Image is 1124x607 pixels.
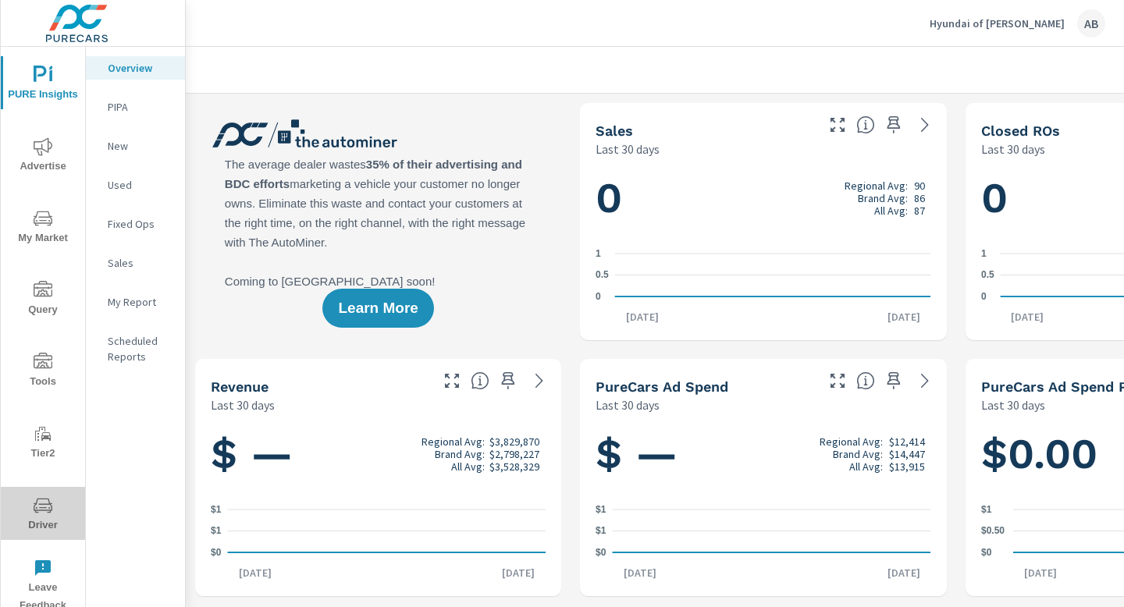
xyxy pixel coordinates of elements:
[211,504,222,515] text: $1
[489,448,539,460] p: $2,798,227
[5,424,80,463] span: Tier2
[491,565,546,580] p: [DATE]
[889,448,925,460] p: $14,447
[825,368,850,393] button: Make Fullscreen
[596,547,606,558] text: $0
[108,216,173,232] p: Fixed Ops
[981,547,992,558] text: $0
[1077,9,1105,37] div: AB
[912,112,937,137] a: See more details in report
[5,496,80,534] span: Driver
[596,140,660,158] p: Last 30 days
[596,122,633,139] h5: Sales
[825,112,850,137] button: Make Fullscreen
[86,290,185,314] div: My Report
[108,138,173,154] p: New
[889,460,925,473] p: $13,915
[86,56,185,80] div: Overview
[421,435,485,448] p: Regional Avg:
[889,435,925,448] p: $12,414
[108,294,173,310] p: My Report
[108,60,173,76] p: Overview
[981,248,987,259] text: 1
[881,368,906,393] span: Save this to your personalized report
[211,396,275,414] p: Last 30 days
[86,251,185,275] div: Sales
[981,526,1005,537] text: $0.50
[211,547,222,558] text: $0
[914,192,925,204] p: 86
[981,122,1060,139] h5: Closed ROs
[881,112,906,137] span: Save this to your personalized report
[981,140,1045,158] p: Last 30 days
[527,368,552,393] a: See more details in report
[439,368,464,393] button: Make Fullscreen
[108,333,173,364] p: Scheduled Reports
[322,289,433,328] button: Learn More
[5,209,80,247] span: My Market
[596,504,606,515] text: $1
[489,460,539,473] p: $3,528,329
[858,192,908,204] p: Brand Avg:
[1000,309,1055,325] p: [DATE]
[596,378,728,395] h5: PureCars Ad Spend
[912,368,937,393] a: See more details in report
[86,329,185,368] div: Scheduled Reports
[849,460,883,473] p: All Avg:
[228,565,283,580] p: [DATE]
[1013,565,1068,580] p: [DATE]
[108,255,173,271] p: Sales
[596,396,660,414] p: Last 30 days
[5,353,80,391] span: Tools
[211,378,269,395] h5: Revenue
[471,371,489,390] span: Total sales revenue over the selected date range. [Source: This data is sourced from the dealer’s...
[211,428,546,481] h1: $ —
[108,99,173,115] p: PIPA
[86,173,185,197] div: Used
[833,448,883,460] p: Brand Avg:
[615,309,670,325] p: [DATE]
[451,460,485,473] p: All Avg:
[930,16,1065,30] p: Hyundai of [PERSON_NAME]
[596,270,609,281] text: 0.5
[856,115,875,134] span: Number of vehicles sold by the dealership over the selected date range. [Source: This data is sou...
[86,134,185,158] div: New
[496,368,521,393] span: Save this to your personalized report
[596,291,601,302] text: 0
[86,95,185,119] div: PIPA
[981,504,992,515] text: $1
[914,179,925,192] p: 90
[108,177,173,193] p: Used
[914,204,925,217] p: 87
[820,435,883,448] p: Regional Avg:
[981,270,994,281] text: 0.5
[596,248,601,259] text: 1
[5,281,80,319] span: Query
[435,448,485,460] p: Brand Avg:
[856,371,875,390] span: Total cost of media for all PureCars channels for the selected dealership group over the selected...
[874,204,908,217] p: All Avg:
[596,428,930,481] h1: $ —
[338,301,418,315] span: Learn More
[613,565,667,580] p: [DATE]
[877,309,931,325] p: [DATE]
[981,396,1045,414] p: Last 30 days
[5,137,80,176] span: Advertise
[596,526,606,537] text: $1
[5,66,80,104] span: PURE Insights
[981,291,987,302] text: 0
[596,172,930,225] h1: 0
[86,212,185,236] div: Fixed Ops
[877,565,931,580] p: [DATE]
[211,526,222,537] text: $1
[845,179,908,192] p: Regional Avg:
[489,435,539,448] p: $3,829,870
